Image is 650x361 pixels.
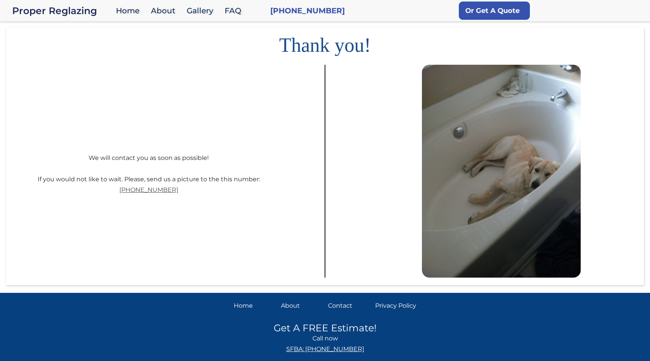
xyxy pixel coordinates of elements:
[281,300,322,311] a: About
[112,3,147,19] a: Home
[6,27,644,57] h1: Thank you!
[147,3,183,19] a: About
[328,300,369,311] a: Contact
[270,5,345,16] a: [PHONE_NUMBER]
[183,3,221,19] a: Gallery
[375,300,416,311] a: Privacy Policy
[12,5,112,16] div: Proper Reglazing
[234,300,275,311] a: Home
[12,5,112,16] a: home
[119,185,178,195] a: [PHONE_NUMBER]
[221,3,249,19] a: FAQ
[38,147,260,185] div: We will contact you as soon as possible! If you would not like to wait. Please, send us a picture...
[459,2,530,20] a: Or Get A Quote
